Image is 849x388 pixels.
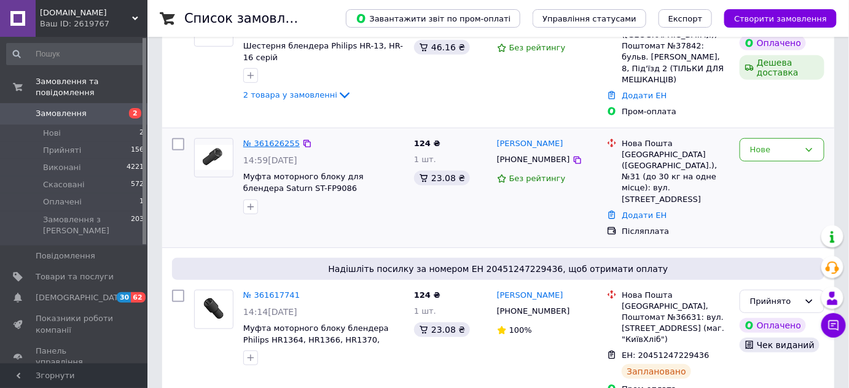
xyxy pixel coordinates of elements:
[243,139,300,148] a: № 361626255
[497,138,563,150] a: [PERSON_NAME]
[194,138,233,177] a: Фото товару
[750,295,799,308] div: Прийнято
[622,106,730,117] div: Пром-оплата
[194,290,233,329] a: Фото товару
[821,313,846,338] button: Чат з покупцем
[139,128,144,139] span: 2
[495,152,573,168] div: [PHONE_NUMBER]
[622,226,730,237] div: Післяплата
[40,7,132,18] span: basser.com.ua
[243,324,389,355] a: Муфта моторного блоку блендера Philips HR1364, HR1366, HR1370, HR1371, HR1372, HR1378
[131,292,145,303] span: 62
[36,292,127,303] span: [DEMOGRAPHIC_DATA]
[6,43,145,65] input: Пошук
[184,11,309,26] h1: Список замовлень
[43,196,82,208] span: Оплачені
[533,9,646,28] button: Управління статусами
[195,145,233,170] img: Фото товару
[195,295,233,324] img: Фото товару
[659,9,713,28] button: Експорт
[495,303,573,319] div: [PHONE_NUMBER]
[36,108,87,119] span: Замовлення
[243,155,297,165] span: 14:59[DATE]
[509,43,566,52] span: Без рейтингу
[740,55,824,80] div: Дешева доставка
[243,90,337,99] span: 2 товара у замовленні
[622,211,667,220] a: Додати ЕН
[36,250,95,262] span: Повідомлення
[127,162,144,173] span: 4221
[622,138,730,149] div: Нова Пошта
[414,290,440,300] span: 124 ₴
[36,346,114,368] span: Панель управління
[414,40,470,55] div: 46.16 ₴
[740,318,806,333] div: Оплачено
[712,14,837,23] a: Створити замовлення
[243,172,364,193] a: Муфта моторного блоку для блендера Saturn ST-FP9086
[668,14,703,23] span: Експорт
[622,290,730,301] div: Нова Пошта
[356,13,511,24] span: Завантажити звіт по пром-оплаті
[414,306,436,316] span: 1 шт.
[622,91,667,100] a: Додати ЕН
[622,149,730,205] div: [GEOGRAPHIC_DATA] ([GEOGRAPHIC_DATA].), №31 (до 30 кг на одне місце): вул. [STREET_ADDRESS]
[414,322,470,337] div: 23.08 ₴
[43,128,61,139] span: Нові
[40,18,147,29] div: Ваш ID: 2619767
[346,9,520,28] button: Завантажити звіт по пром-оплаті
[740,36,806,50] div: Оплачено
[622,301,730,346] div: [GEOGRAPHIC_DATA], Поштомат №36631: вул. [STREET_ADDRESS] (маг. "КиївХліб")
[622,364,691,379] div: Заплановано
[243,307,297,317] span: 14:14[DATE]
[724,9,837,28] button: Створити замовлення
[131,214,144,236] span: 203
[243,41,403,62] a: Шестерня блендера Philips HR-13, HR-16 серій
[43,145,81,156] span: Прийняті
[139,196,144,208] span: 1
[43,179,85,190] span: Скасовані
[734,14,827,23] span: Створити замовлення
[131,145,144,156] span: 156
[509,174,566,183] span: Без рейтингу
[497,290,563,301] a: [PERSON_NAME]
[243,290,300,300] a: № 361617741
[36,271,114,282] span: Товари та послуги
[509,325,532,335] span: 100%
[414,171,470,185] div: 23.08 ₴
[43,214,131,236] span: Замовлення з [PERSON_NAME]
[740,338,820,352] div: Чек виданий
[622,351,709,360] span: ЕН: 20451247229436
[243,90,352,99] a: 2 товара у замовленні
[750,144,799,157] div: Нове
[36,76,147,98] span: Замовлення та повідомлення
[131,179,144,190] span: 572
[177,263,820,275] span: Надішліть посилку за номером ЕН 20451247229436, щоб отримати оплату
[129,108,141,118] span: 2
[117,292,131,303] span: 30
[414,155,436,164] span: 1 шт.
[36,313,114,335] span: Показники роботи компанії
[622,18,730,85] div: [GEOGRAPHIC_DATA] ([GEOGRAPHIC_DATA].), Поштомат №37842: бульв. [PERSON_NAME], 8, Під'їзд 2 (ТІЛЬ...
[542,14,636,23] span: Управління статусами
[43,162,81,173] span: Виконані
[414,139,440,148] span: 124 ₴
